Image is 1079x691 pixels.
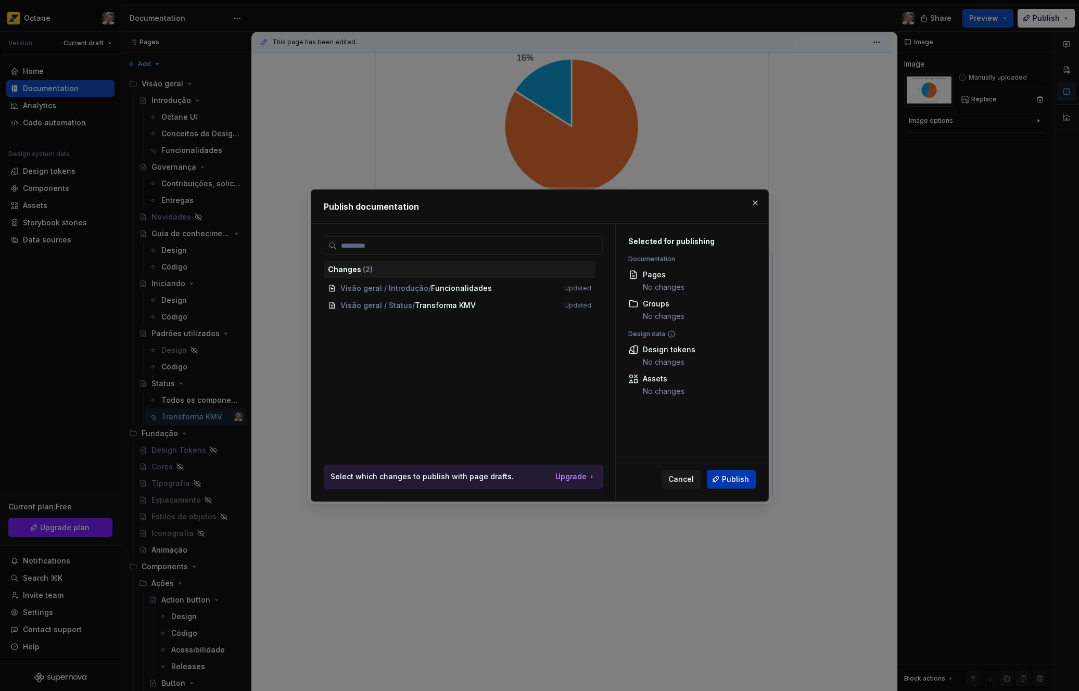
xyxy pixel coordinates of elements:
div: No changes [643,282,684,292]
button: Publish [707,470,756,489]
button: Cancel [662,470,701,489]
div: Design data [628,330,744,338]
p: Select which changes to publish with page drafts. [331,471,514,482]
div: No changes [643,386,684,396]
div: No changes [643,311,684,322]
div: Assets [643,374,684,384]
div: Selected for publishing [628,236,744,247]
div: Pages [643,270,684,280]
div: Design tokens [643,344,695,355]
span: ( 2 ) [363,265,373,274]
div: No changes [643,357,695,367]
span: Cancel [668,474,694,484]
div: Documentation [628,255,744,263]
a: Upgrade [555,471,596,482]
h2: Publish documentation [324,200,756,213]
div: Groups [643,299,684,309]
span: Publish [722,474,749,484]
div: Changes [328,264,591,275]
